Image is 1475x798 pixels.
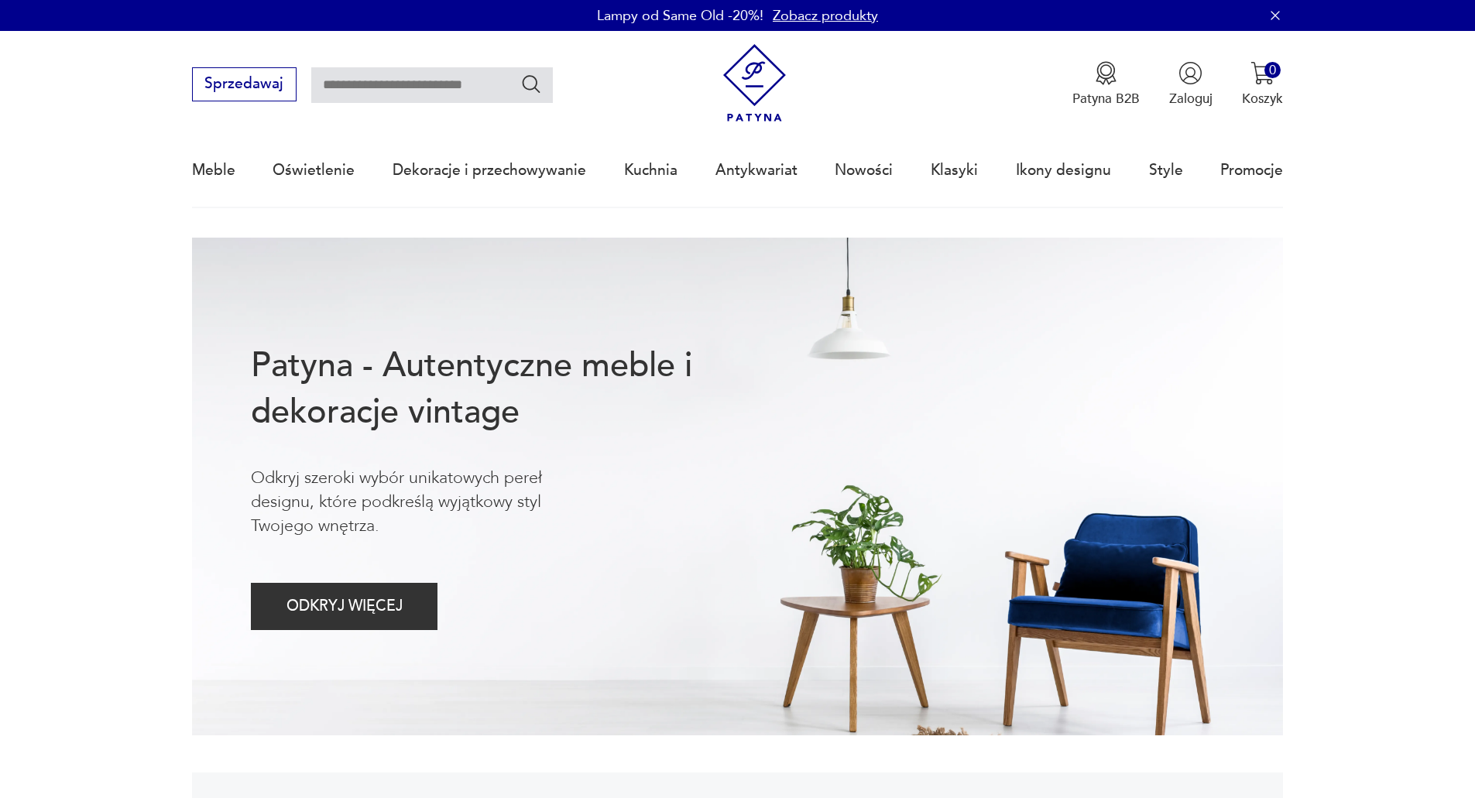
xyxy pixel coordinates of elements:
div: 0 [1264,62,1281,78]
a: Style [1149,135,1183,206]
p: Odkryj szeroki wybór unikatowych pereł designu, które podkreślą wyjątkowy styl Twojego wnętrza. [251,466,604,539]
a: Sprzedawaj [192,79,297,91]
a: Promocje [1220,135,1283,206]
button: Szukaj [520,73,543,95]
h1: Patyna - Autentyczne meble i dekoracje vintage [251,343,753,436]
p: Koszyk [1242,90,1283,108]
img: Ikona koszyka [1250,61,1274,85]
a: Ikona medaluPatyna B2B [1072,61,1140,108]
a: Kuchnia [624,135,677,206]
p: Patyna B2B [1072,90,1140,108]
a: Nowości [835,135,893,206]
a: Antykwariat [715,135,798,206]
img: Patyna - sklep z meblami i dekoracjami vintage [715,44,794,122]
a: Klasyki [931,135,978,206]
img: Ikona medalu [1094,61,1118,85]
button: Sprzedawaj [192,67,297,101]
p: Zaloguj [1169,90,1213,108]
button: Patyna B2B [1072,61,1140,108]
button: ODKRYJ WIĘCEJ [251,583,437,630]
a: Zobacz produkty [773,6,878,26]
button: Zaloguj [1169,61,1213,108]
a: Ikony designu [1016,135,1111,206]
a: ODKRYJ WIĘCEJ [251,601,437,614]
p: Lampy od Same Old -20%! [597,6,763,26]
button: 0Koszyk [1242,61,1283,108]
a: Oświetlenie [273,135,355,206]
img: Ikonka użytkownika [1178,61,1202,85]
a: Dekoracje i przechowywanie [393,135,586,206]
a: Meble [192,135,235,206]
